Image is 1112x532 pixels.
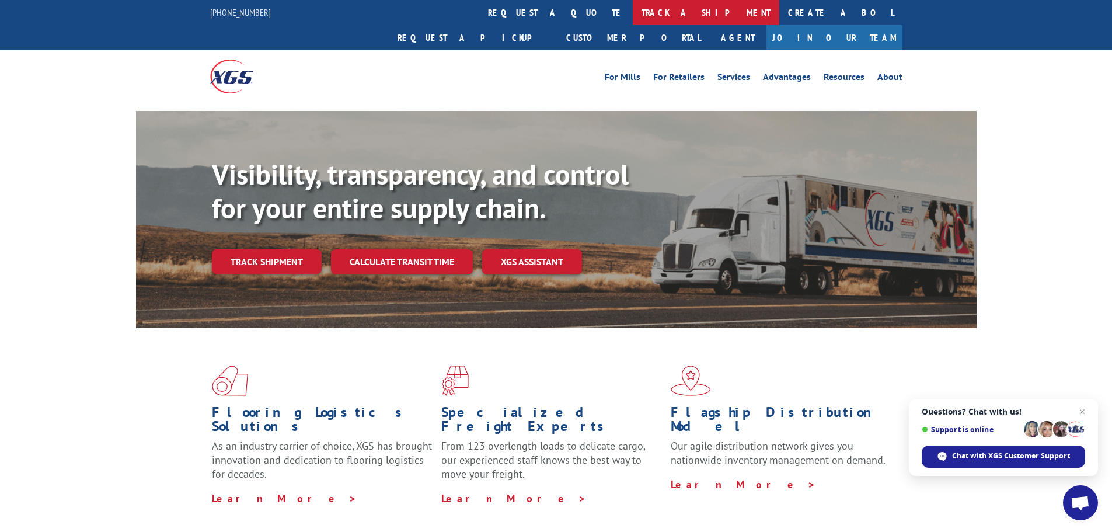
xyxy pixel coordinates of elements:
[389,25,557,50] a: Request a pickup
[922,446,1085,468] div: Chat with XGS Customer Support
[653,72,705,85] a: For Retailers
[671,366,711,396] img: xgs-icon-flagship-distribution-model-red
[212,156,629,226] b: Visibility, transparency, and control for your entire supply chain.
[482,249,582,274] a: XGS ASSISTANT
[877,72,902,85] a: About
[671,478,816,491] a: Learn More >
[212,249,322,274] a: Track shipment
[922,407,1085,416] span: Questions? Chat with us!
[717,72,750,85] a: Services
[763,72,811,85] a: Advantages
[671,439,886,467] span: Our agile distribution network gives you nationwide inventory management on demand.
[824,72,864,85] a: Resources
[212,439,432,481] span: As an industry carrier of choice, XGS has brought innovation and dedication to flooring logistics...
[210,6,271,18] a: [PHONE_NUMBER]
[1075,405,1089,419] span: Close chat
[212,405,433,439] h1: Flooring Logistics Solutions
[952,451,1070,461] span: Chat with XGS Customer Support
[441,439,662,491] p: From 123 overlength loads to delicate cargo, our experienced staff knows the best way to move you...
[441,492,587,505] a: Learn More >
[922,425,1020,434] span: Support is online
[671,405,891,439] h1: Flagship Distribution Model
[1063,485,1098,520] div: Open chat
[605,72,640,85] a: For Mills
[441,405,662,439] h1: Specialized Freight Experts
[709,25,766,50] a: Agent
[212,492,357,505] a: Learn More >
[331,249,473,274] a: Calculate transit time
[766,25,902,50] a: Join Our Team
[441,366,469,396] img: xgs-icon-focused-on-flooring-red
[212,366,248,396] img: xgs-icon-total-supply-chain-intelligence-red
[557,25,709,50] a: Customer Portal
